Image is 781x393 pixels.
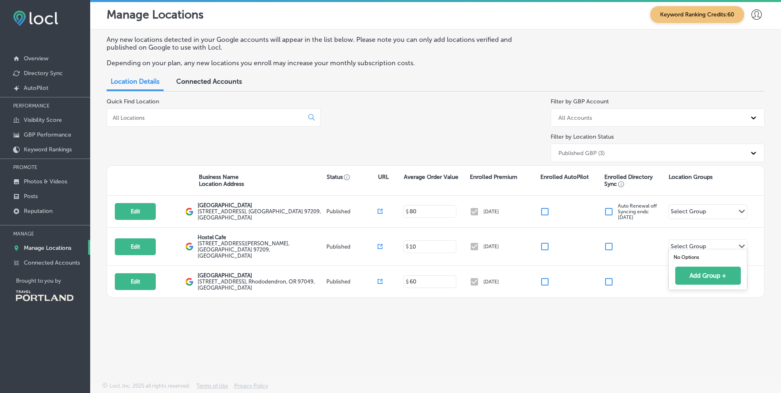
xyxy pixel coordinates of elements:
[326,244,378,250] p: Published
[115,273,156,290] button: Edit
[185,242,194,251] img: logo
[24,70,63,77] p: Directory Sync
[198,234,324,240] p: Hostel Cafe
[24,131,71,138] p: GBP Performance
[24,193,38,200] p: Posts
[483,244,499,249] p: [DATE]
[107,36,534,51] p: Any new locations detected in your Google accounts will appear in the list below. Please note you...
[671,243,706,252] div: Select Group
[24,178,67,185] p: Photos & Videos
[675,267,741,285] button: Add Group +
[13,11,58,26] img: fda3e92497d09a02dc62c9cd864e3231.png
[198,202,324,208] p: [GEOGRAPHIC_DATA]
[24,259,80,266] p: Connected Accounts
[185,208,194,216] img: logo
[327,174,378,181] p: Status
[107,59,534,67] p: Depending on your plan, any new locations you enroll may increase your monthly subscription costs.
[404,174,458,181] p: Average Order Value
[604,174,664,187] p: Enrolled Directory Sync
[551,133,614,140] label: Filter by Location Status
[115,238,156,255] button: Edit
[558,114,592,121] div: All Accounts
[112,114,302,121] input: All Locations
[406,209,409,215] p: $
[558,149,605,156] div: Published GBP (3)
[671,208,706,217] div: Select Group
[109,383,190,389] p: Locl, Inc. 2025 all rights reserved.
[198,272,324,279] p: [GEOGRAPHIC_DATA]
[198,240,324,259] label: [STREET_ADDRESS][PERSON_NAME] , [GEOGRAPHIC_DATA] 97209, [GEOGRAPHIC_DATA]
[234,383,268,393] a: Privacy Policy
[378,174,389,181] p: URL
[540,174,589,181] p: Enrolled AutoPilot
[24,55,48,62] p: Overview
[16,290,73,301] img: Travel Portland
[650,6,744,23] span: Keyword Ranking Credits: 60
[406,279,409,285] p: $
[483,209,499,215] p: [DATE]
[24,85,48,91] p: AutoPilot
[176,78,242,85] span: Connected Accounts
[185,278,194,286] img: logo
[107,98,159,105] label: Quick Find Location
[326,279,378,285] p: Published
[198,279,324,291] label: [STREET_ADDRESS] , Rhododendron, OR 97049, [GEOGRAPHIC_DATA]
[669,174,713,181] p: Location Groups
[115,203,156,220] button: Edit
[24,244,71,251] p: Manage Locations
[107,8,204,21] p: Manage Locations
[198,208,324,221] label: [STREET_ADDRESS] , [GEOGRAPHIC_DATA] 97209, [GEOGRAPHIC_DATA]
[326,208,378,215] p: Published
[551,98,609,105] label: Filter by GBP Account
[483,279,499,285] p: [DATE]
[406,244,409,249] p: $
[111,78,159,85] span: Location Details
[24,146,72,153] p: Keyword Rankings
[196,383,228,393] a: Terms of Use
[470,174,517,181] p: Enrolled Premium
[618,203,657,220] p: Auto Renewal off
[24,117,62,123] p: Visibility Score
[199,174,244,187] p: Business Name Location Address
[16,278,90,284] p: Brought to you by
[618,209,649,220] span: Syncing ends: [DATE]
[674,254,699,260] label: No Options
[24,208,52,215] p: Reputation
